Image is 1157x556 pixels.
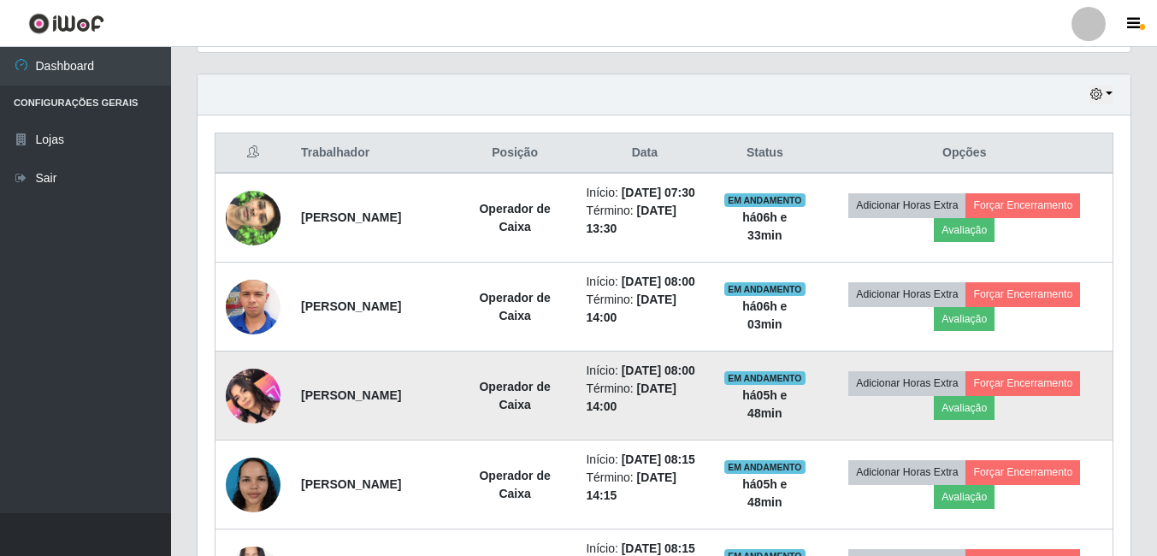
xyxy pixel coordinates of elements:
[622,452,695,466] time: [DATE] 08:15
[479,202,550,234] strong: Operador de Caixa
[622,541,695,555] time: [DATE] 08:15
[965,371,1080,395] button: Forçar Encerramento
[622,275,695,288] time: [DATE] 08:00
[301,299,401,313] strong: [PERSON_NAME]
[742,477,787,509] strong: há 05 h e 48 min
[817,133,1113,174] th: Opções
[586,380,703,416] li: Término:
[724,460,806,474] span: EM ANDAMENTO
[301,477,401,491] strong: [PERSON_NAME]
[742,388,787,420] strong: há 05 h e 48 min
[965,282,1080,306] button: Forçar Encerramento
[965,460,1080,484] button: Forçar Encerramento
[848,371,965,395] button: Adicionar Horas Extra
[848,193,965,217] button: Adicionar Horas Extra
[226,169,280,267] img: 1750971978836.jpeg
[934,396,995,420] button: Avaliação
[226,359,280,432] img: 1746818930203.jpeg
[742,210,787,242] strong: há 06 h e 33 min
[622,364,695,377] time: [DATE] 08:00
[226,448,280,521] img: 1715310702709.jpeg
[479,380,550,411] strong: Operador de Caixa
[586,451,703,469] li: Início:
[576,133,713,174] th: Data
[301,388,401,402] strong: [PERSON_NAME]
[848,282,965,306] button: Adicionar Horas Extra
[934,485,995,509] button: Avaliação
[454,133,576,174] th: Posição
[934,218,995,242] button: Avaliação
[226,258,280,356] img: 1739284083835.jpeg
[965,193,1080,217] button: Forçar Encerramento
[934,307,995,331] button: Avaliação
[713,133,816,174] th: Status
[622,186,695,199] time: [DATE] 07:30
[742,299,787,331] strong: há 06 h e 03 min
[724,282,806,296] span: EM ANDAMENTO
[724,193,806,207] span: EM ANDAMENTO
[586,184,703,202] li: Início:
[28,13,104,34] img: CoreUI Logo
[724,371,806,385] span: EM ANDAMENTO
[586,362,703,380] li: Início:
[586,273,703,291] li: Início:
[848,460,965,484] button: Adicionar Horas Extra
[291,133,454,174] th: Trabalhador
[586,202,703,238] li: Término:
[479,291,550,322] strong: Operador de Caixa
[586,291,703,327] li: Término:
[479,469,550,500] strong: Operador de Caixa
[586,469,703,505] li: Término:
[301,210,401,224] strong: [PERSON_NAME]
